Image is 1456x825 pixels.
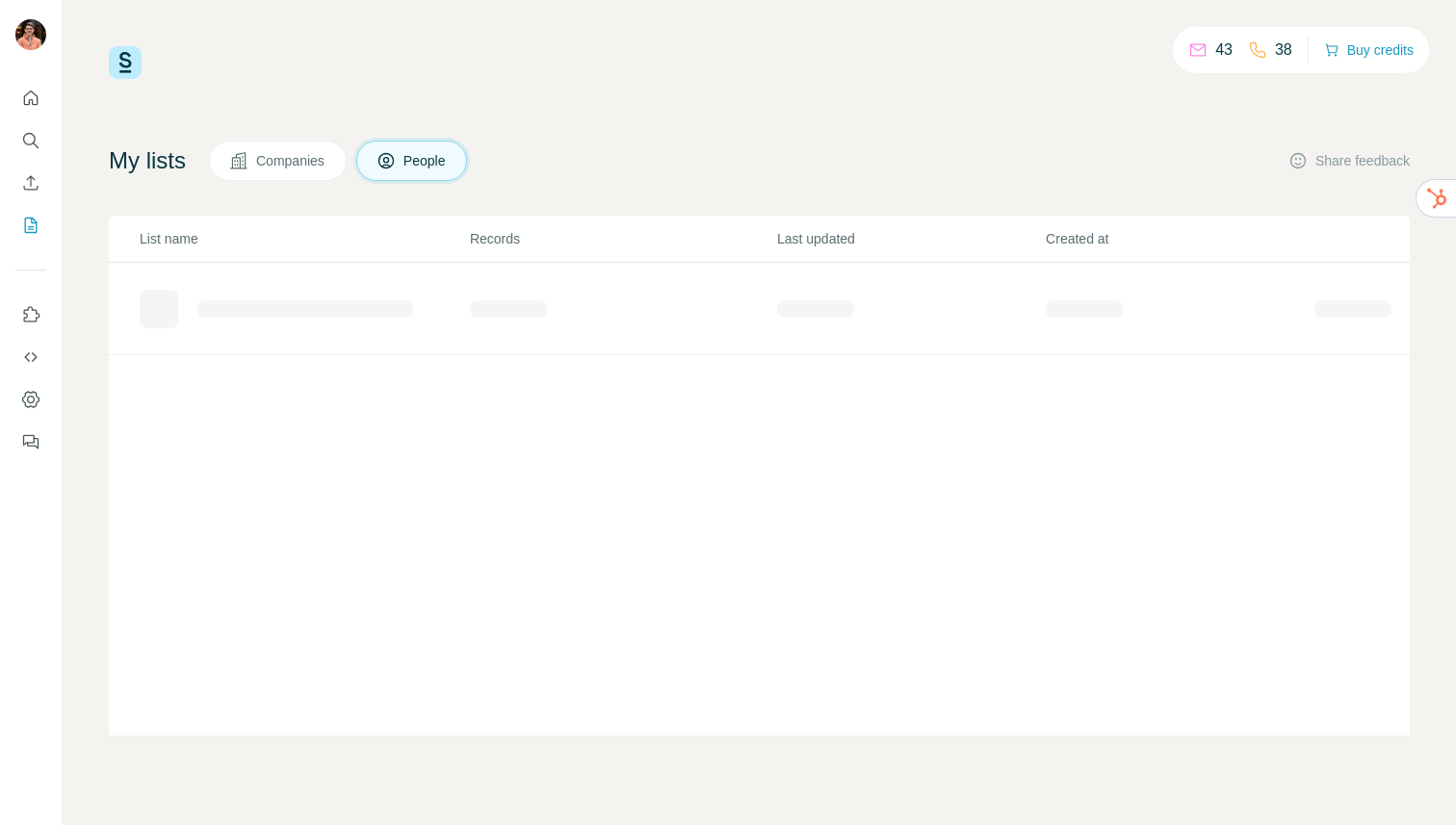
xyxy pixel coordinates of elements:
[109,46,142,79] img: Surfe Logo
[15,382,46,417] button: Dashboard
[15,340,46,374] button: Use Surfe API
[1046,229,1313,248] p: Created at
[15,297,46,332] button: Use Surfe on LinkedIn
[470,229,775,248] p: Records
[15,123,46,158] button: Search
[1215,39,1233,62] p: 43
[256,151,326,170] span: Companies
[15,208,46,243] button: My lists
[777,229,1044,248] p: Last updated
[403,151,448,170] span: People
[15,166,46,200] button: Enrich CSV
[1275,39,1292,62] p: 38
[140,229,468,248] p: List name
[109,145,186,176] h4: My lists
[1324,37,1414,64] button: Buy credits
[15,81,46,116] button: Quick start
[1288,151,1410,170] button: Share feedback
[15,19,46,50] img: Avatar
[15,425,46,459] button: Feedback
